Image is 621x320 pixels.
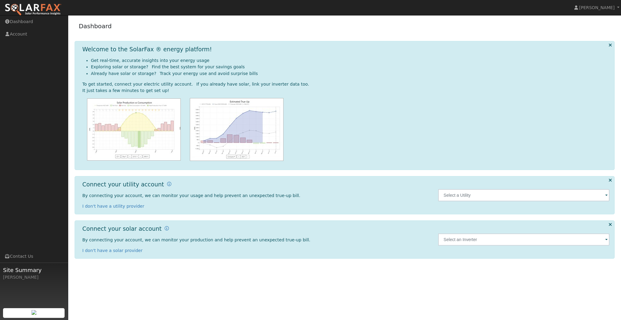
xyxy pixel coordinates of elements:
[82,181,164,188] h1: Connect your utility account
[82,225,162,232] h1: Connect your solar account
[91,70,610,77] li: Already have solar or storage? Track your energy use and avoid surprise bills
[82,193,300,198] span: By connecting your account, we can monitor your usage and help prevent an unexpected true-up bill.
[579,5,615,10] span: [PERSON_NAME]
[79,22,112,30] a: Dashboard
[91,64,610,70] li: Exploring solar or storage? Find the best system for your savings goals
[91,57,610,64] li: Get real-time, accurate insights into your energy usage
[82,204,144,209] a: I don't have a utility provider
[82,87,610,94] div: It just takes a few minutes to get set up!
[82,46,212,53] h1: Welcome to the SolarFax ® energy platform!
[438,189,610,201] input: Select a Utility
[82,81,610,87] div: To get started, connect your electric utility account. If you already have solar, link your inver...
[82,248,143,253] a: I don't have a solar provider
[3,266,65,274] span: Site Summary
[3,274,65,281] div: [PERSON_NAME]
[82,237,310,242] span: By connecting your account, we can monitor your production and help prevent an unexpected true-up...
[5,3,62,16] img: SolarFax
[32,310,36,315] img: retrieve
[438,233,610,246] input: Select an Inverter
